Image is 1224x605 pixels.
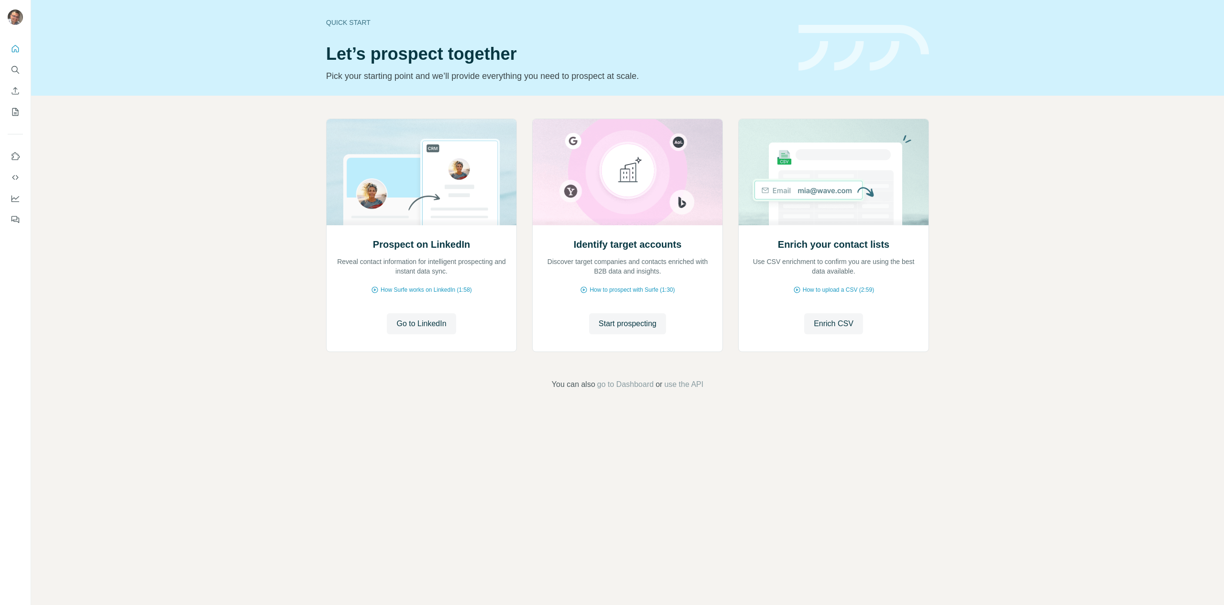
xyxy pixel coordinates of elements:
[336,257,507,276] p: Reveal contact information for intelligent prospecting and instant data sync.
[8,190,23,207] button: Dashboard
[574,238,682,251] h2: Identify target accounts
[804,313,863,334] button: Enrich CSV
[803,286,874,294] span: How to upload a CSV (2:59)
[738,119,929,225] img: Enrich your contact lists
[532,119,723,225] img: Identify target accounts
[8,103,23,121] button: My lists
[8,40,23,57] button: Quick start
[552,379,595,390] span: You can also
[8,61,23,78] button: Search
[326,44,787,64] h1: Let’s prospect together
[396,318,446,330] span: Go to LinkedIn
[8,82,23,99] button: Enrich CSV
[599,318,656,330] span: Start prospecting
[589,313,666,334] button: Start prospecting
[542,257,713,276] p: Discover target companies and contacts enriched with B2B data and insights.
[798,25,929,71] img: banner
[8,148,23,165] button: Use Surfe on LinkedIn
[778,238,889,251] h2: Enrich your contact lists
[664,379,703,390] button: use the API
[326,69,787,83] p: Pick your starting point and we’ll provide everything you need to prospect at scale.
[8,10,23,25] img: Avatar
[597,379,654,390] button: go to Dashboard
[590,286,675,294] span: How to prospect with Surfe (1:30)
[8,211,23,228] button: Feedback
[8,169,23,186] button: Use Surfe API
[381,286,472,294] span: How Surfe works on LinkedIn (1:58)
[748,257,919,276] p: Use CSV enrichment to confirm you are using the best data available.
[326,18,787,27] div: Quick start
[326,119,517,225] img: Prospect on LinkedIn
[387,313,456,334] button: Go to LinkedIn
[656,379,662,390] span: or
[814,318,853,330] span: Enrich CSV
[373,238,470,251] h2: Prospect on LinkedIn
